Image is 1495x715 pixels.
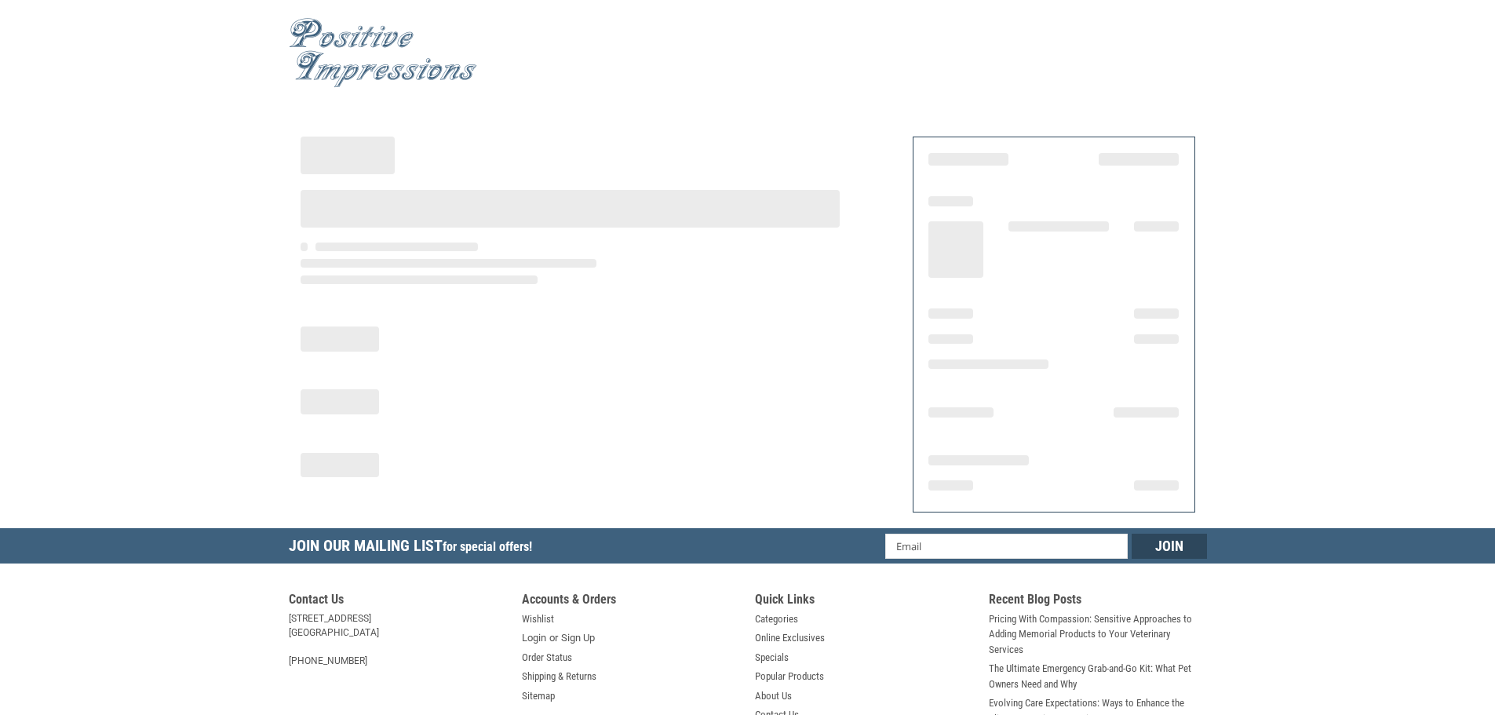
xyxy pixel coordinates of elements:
a: Sitemap [522,688,555,704]
input: Join [1132,534,1207,559]
a: Login [522,630,546,646]
address: [STREET_ADDRESS] [GEOGRAPHIC_DATA] [PHONE_NUMBER] [289,611,507,668]
h5: Contact Us [289,592,507,611]
span: or [540,630,567,646]
img: Positive Impressions [289,18,477,88]
a: Wishlist [522,611,554,627]
h5: Recent Blog Posts [989,592,1207,611]
a: Online Exclusives [755,630,825,646]
a: About Us [755,688,792,704]
a: The Ultimate Emergency Grab-and-Go Kit: What Pet Owners Need and Why [989,661,1207,691]
input: Email [885,534,1128,559]
a: Pricing With Compassion: Sensitive Approaches to Adding Memorial Products to Your Veterinary Serv... [989,611,1207,658]
a: Sign Up [561,630,595,646]
a: Specials [755,650,789,666]
h5: Accounts & Orders [522,592,740,611]
h5: Join Our Mailing List [289,528,540,568]
a: Categories [755,611,798,627]
a: Popular Products [755,669,824,684]
span: for special offers! [443,539,532,554]
h5: Quick Links [755,592,973,611]
a: Order Status [522,650,572,666]
a: Shipping & Returns [522,669,596,684]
